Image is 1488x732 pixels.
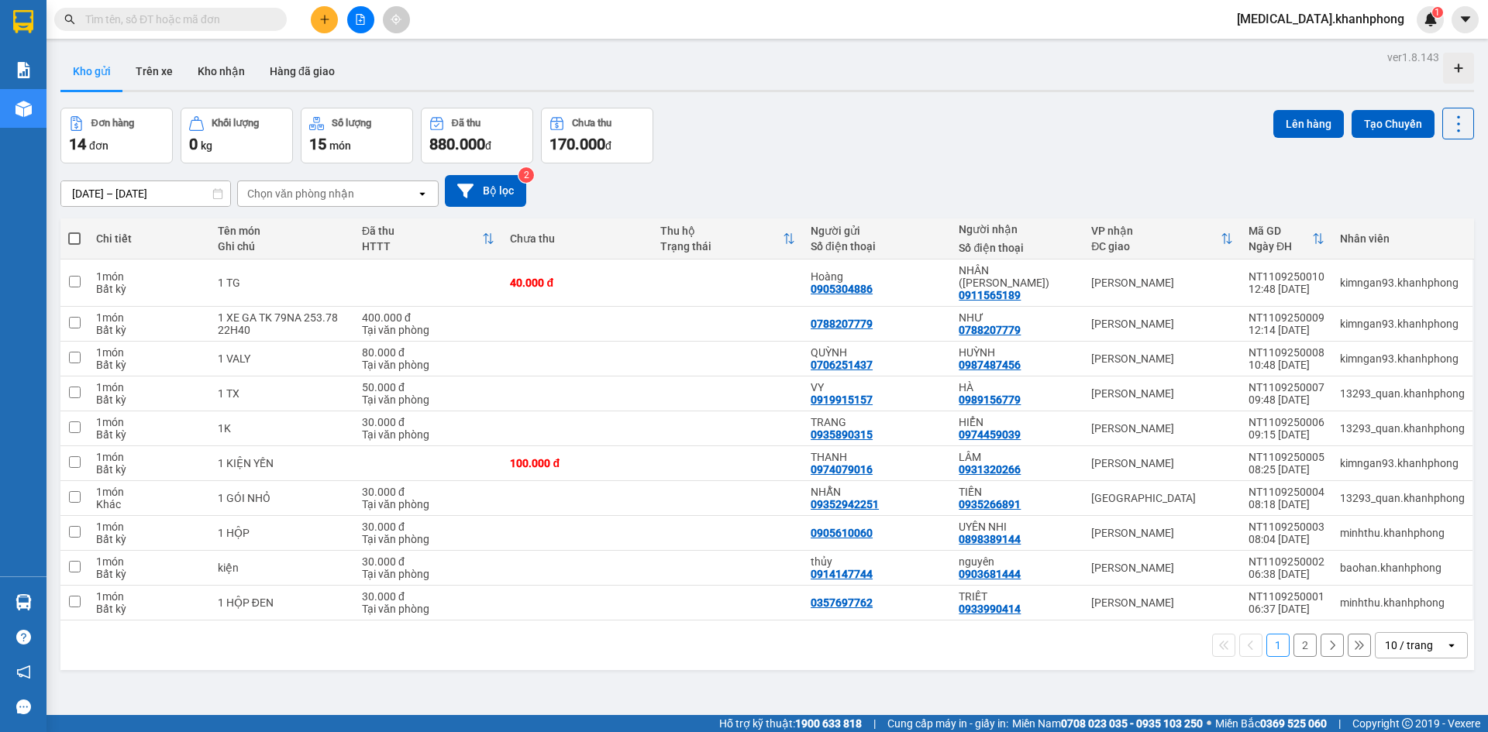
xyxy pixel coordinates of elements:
[811,486,943,498] div: NHẪN
[362,359,494,371] div: Tại văn phòng
[1249,568,1324,580] div: 06:38 [DATE]
[1249,359,1324,371] div: 10:48 [DATE]
[959,568,1021,580] div: 0903681444
[811,555,943,568] div: thủy
[811,270,943,283] div: Hoàng
[445,175,526,207] button: Bộ lọc
[96,311,201,324] div: 1 món
[959,603,1021,615] div: 0933990414
[1091,422,1233,435] div: [PERSON_NAME]
[541,108,653,163] button: Chưa thu170.000đ
[1249,240,1312,253] div: Ngày ĐH
[362,428,494,441] div: Tại văn phòng
[96,521,201,533] div: 1 món
[1224,9,1417,29] span: [MEDICAL_DATA].khanhphong
[811,346,943,359] div: QUỲNH
[1091,240,1221,253] div: ĐC giao
[1445,639,1458,651] svg: open
[811,381,943,393] div: VY
[96,463,201,476] div: Bất kỳ
[1249,428,1324,441] div: 09:15 [DATE]
[485,139,491,152] span: đ
[362,568,494,580] div: Tại văn phòng
[96,416,201,428] div: 1 món
[605,139,611,152] span: đ
[218,277,346,289] div: 1 TG
[1091,457,1233,469] div: [PERSON_NAME]
[96,498,201,510] div: Khác
[959,242,1076,254] div: Số điện thoại
[96,393,201,406] div: Bất kỳ
[1266,634,1290,657] button: 1
[383,6,410,33] button: aim
[301,108,413,163] button: Số lượng15món
[15,62,32,78] img: solution-icon
[96,486,201,498] div: 1 món
[959,533,1021,545] div: 0898389144
[811,393,873,406] div: 0919915157
[1091,387,1233,400] div: [PERSON_NAME]
[795,717,862,730] strong: 1900 633 818
[1249,225,1312,237] div: Mã GD
[1249,416,1324,428] div: NT1109250006
[85,11,268,28] input: Tìm tên, số ĐT hoặc mã đơn
[887,715,1008,732] span: Cung cấp máy in - giấy in:
[362,533,494,545] div: Tại văn phòng
[96,533,201,545] div: Bất kỳ
[311,6,338,33] button: plus
[96,451,201,463] div: 1 món
[1340,492,1465,504] div: 13293_quan.khanhphong
[873,715,876,732] span: |
[218,596,346,609] div: 1 HỘP ĐEN
[69,135,86,153] span: 14
[1091,527,1233,539] div: [PERSON_NAME]
[218,225,346,237] div: Tên món
[1432,7,1443,18] sup: 1
[362,603,494,615] div: Tại văn phòng
[1012,715,1203,732] span: Miền Nam
[362,590,494,603] div: 30.000 đ
[1340,596,1465,609] div: minhthu.khanhphong
[218,492,346,504] div: 1 GÓI NHỎ
[201,139,212,152] span: kg
[1249,463,1324,476] div: 08:25 [DATE]
[362,346,494,359] div: 80.000 đ
[362,311,494,324] div: 400.000 đ
[1241,218,1332,259] th: Toggle SortBy
[572,118,611,129] div: Chưa thu
[1260,717,1327,730] strong: 0369 525 060
[1207,720,1211,727] span: ⚪️
[1338,715,1341,732] span: |
[96,283,201,295] div: Bất kỳ
[959,521,1076,533] div: UYÊN NHI
[13,10,33,33] img: logo-vxr
[1340,277,1465,289] div: kimngan93.khanhphong
[811,318,873,330] div: 0788207779
[1249,533,1324,545] div: 08:04 [DATE]
[362,498,494,510] div: Tại văn phòng
[1459,12,1472,26] span: caret-down
[959,498,1021,510] div: 0935266891
[1249,346,1324,359] div: NT1109250008
[1385,637,1433,653] div: 10 / trang
[811,416,943,428] div: TRANG
[362,393,494,406] div: Tại văn phòng
[1091,492,1233,504] div: [GEOGRAPHIC_DATA]
[959,381,1076,393] div: HÀ
[329,139,351,152] span: món
[1402,718,1413,729] span: copyright
[362,240,482,253] div: HTTT
[218,352,346,365] div: 1 VALY
[1249,521,1324,533] div: NT1109250003
[96,555,201,568] div: 1 món
[1340,352,1465,365] div: kimngan93.khanhphong
[347,6,374,33] button: file-add
[959,346,1076,359] div: HUỲNH
[309,135,326,153] span: 15
[1249,603,1324,615] div: 06:37 [DATE]
[959,359,1021,371] div: 0987487456
[218,422,346,435] div: 1K
[416,187,429,200] svg: open
[61,181,230,206] input: Select a date range.
[362,225,482,237] div: Đã thu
